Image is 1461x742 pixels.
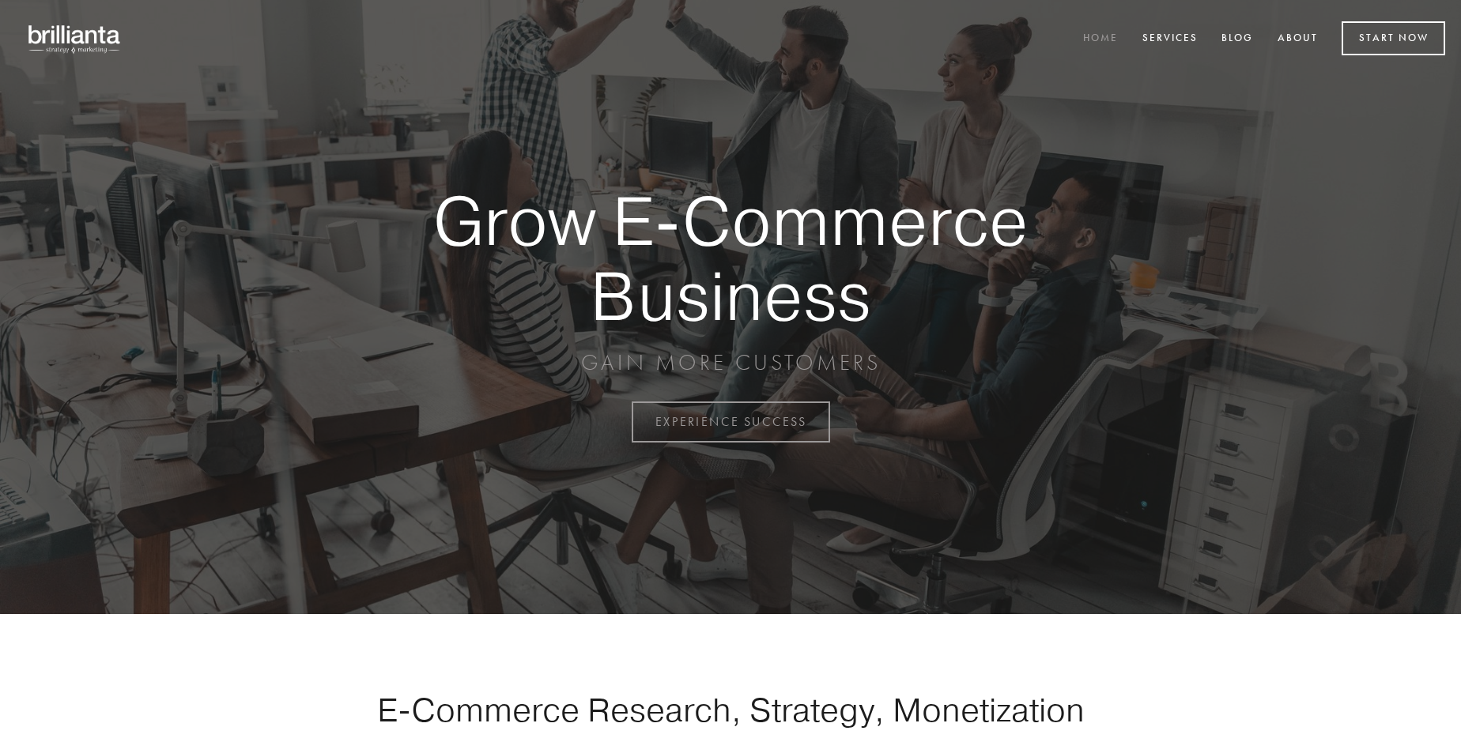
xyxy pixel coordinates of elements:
a: Services [1132,26,1208,52]
img: brillianta - research, strategy, marketing [16,16,134,62]
strong: Grow E-Commerce Business [378,183,1083,333]
h1: E-Commerce Research, Strategy, Monetization [327,690,1134,729]
a: Home [1073,26,1128,52]
a: Blog [1211,26,1263,52]
a: EXPERIENCE SUCCESS [632,401,830,443]
a: About [1267,26,1328,52]
p: GAIN MORE CUSTOMERS [378,348,1083,377]
a: Start Now [1342,21,1445,55]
